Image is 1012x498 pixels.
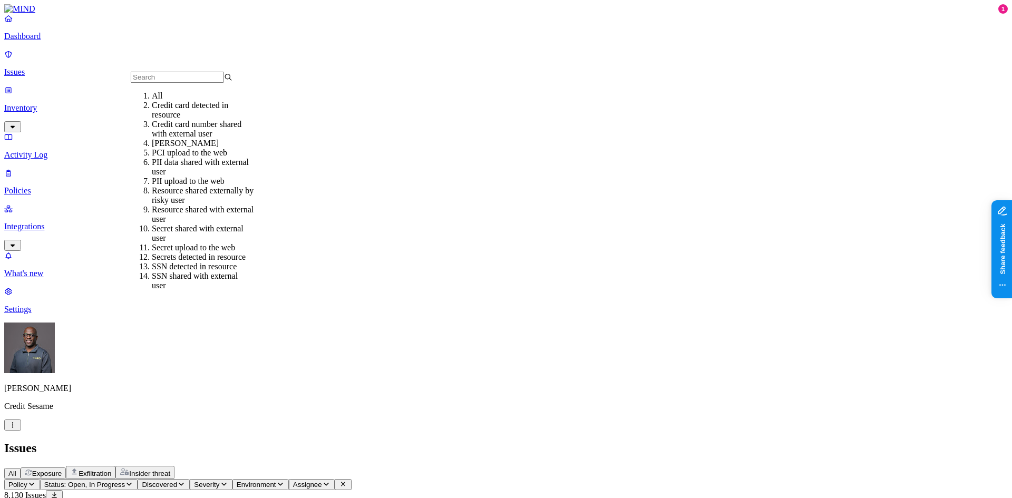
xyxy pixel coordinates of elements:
[152,205,254,224] div: Resource shared with external user
[4,269,1008,278] p: What's new
[152,262,254,271] div: SSN detected in resource
[4,4,35,14] img: MIND
[237,481,276,489] span: Environment
[4,323,55,373] img: Gregory Thomas
[4,204,1008,249] a: Integrations
[152,252,254,262] div: Secrets detected in resource
[4,85,1008,131] a: Inventory
[4,402,1008,411] p: Credit Sesame
[152,177,254,186] div: PII upload to the web
[152,91,254,101] div: All
[152,243,254,252] div: Secret upload to the web
[142,481,177,489] span: Discovered
[152,101,254,120] div: Credit card detected in resource
[4,32,1008,41] p: Dashboard
[4,168,1008,196] a: Policies
[4,287,1008,314] a: Settings
[8,470,16,477] span: All
[4,251,1008,278] a: What's new
[131,72,224,83] input: Search
[4,150,1008,160] p: Activity Log
[4,50,1008,77] a: Issues
[152,186,254,205] div: Resource shared externally by risky user
[4,67,1008,77] p: Issues
[152,158,254,177] div: PII data shared with external user
[4,186,1008,196] p: Policies
[152,224,254,243] div: Secret shared with external user
[194,481,219,489] span: Severity
[8,481,27,489] span: Policy
[293,481,322,489] span: Assignee
[32,470,62,477] span: Exposure
[44,481,125,489] span: Status: Open, In Progress
[4,441,1008,455] h2: Issues
[4,14,1008,41] a: Dashboard
[4,4,1008,14] a: MIND
[4,222,1008,231] p: Integrations
[152,139,254,148] div: [PERSON_NAME]
[4,384,1008,393] p: [PERSON_NAME]
[998,4,1008,14] div: 1
[129,470,170,477] span: Insider threat
[4,305,1008,314] p: Settings
[4,132,1008,160] a: Activity Log
[79,470,111,477] span: Exfiltration
[152,271,254,290] div: SSN shared with external user
[4,103,1008,113] p: Inventory
[152,148,254,158] div: PCI upload to the web
[152,120,254,139] div: Credit card number shared with external user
